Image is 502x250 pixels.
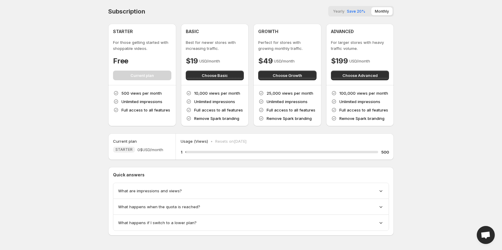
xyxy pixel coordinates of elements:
[186,29,199,35] h4: BASIC
[137,147,163,153] span: 0$ USD/month
[215,138,246,144] p: Resets on [DATE]
[194,115,239,121] p: Remove Spark branding
[181,138,208,144] p: Usage (Views)
[113,56,128,66] h4: Free
[181,149,182,155] h5: 1
[113,39,171,51] p: For those getting started with shoppable videos.
[202,72,228,78] span: Choose Basic
[339,107,388,113] p: Full access to all features
[267,99,308,105] p: Unlimited impressions
[121,99,162,105] p: Unlimited impressions
[121,107,170,113] p: Full access to all features
[194,107,243,113] p: Full access to all features
[199,58,220,64] p: USD/month
[186,56,198,66] h4: $19
[258,71,317,80] button: Choose Growth
[186,39,244,51] p: Best for newer stores with increasing traffic.
[186,71,244,80] button: Choose Basic
[339,115,384,121] p: Remove Spark branding
[267,115,312,121] p: Remove Spark branding
[258,56,273,66] h4: $49
[329,7,369,15] button: YearlySave 20%
[331,56,348,66] h4: $199
[118,204,200,210] span: What happens when the quota is reached?
[339,90,388,96] p: 100,000 views per month
[333,9,344,14] span: Yearly
[258,39,317,51] p: Perfect for stores with growing monthly traffic.
[342,72,378,78] span: Choose Advanced
[194,90,240,96] p: 10,000 views per month
[115,147,133,152] span: STARTER
[258,29,278,35] h4: GROWTH
[331,29,354,35] h4: ADVANCED
[118,188,182,194] span: What are impressions and views?
[121,90,162,96] p: 500 views per month
[347,9,365,14] span: Save 20%
[113,138,137,144] h5: Current plan
[274,58,295,64] p: USD/month
[381,149,389,155] h5: 500
[113,172,389,178] p: Quick answers
[267,90,313,96] p: 25,000 views per month
[371,7,393,15] button: Monthly
[210,138,213,144] p: •
[108,8,145,15] h4: Subscription
[331,71,389,80] button: Choose Advanced
[477,226,495,244] div: Open chat
[339,99,380,105] p: Unlimited impressions
[331,39,389,51] p: For larger stores with heavy traffic volume.
[118,220,197,226] span: What happens if I switch to a lower plan?
[194,99,235,105] p: Unlimited impressions
[267,107,315,113] p: Full access to all features
[273,72,302,78] span: Choose Growth
[113,29,133,35] h4: STARTER
[349,58,370,64] p: USD/month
